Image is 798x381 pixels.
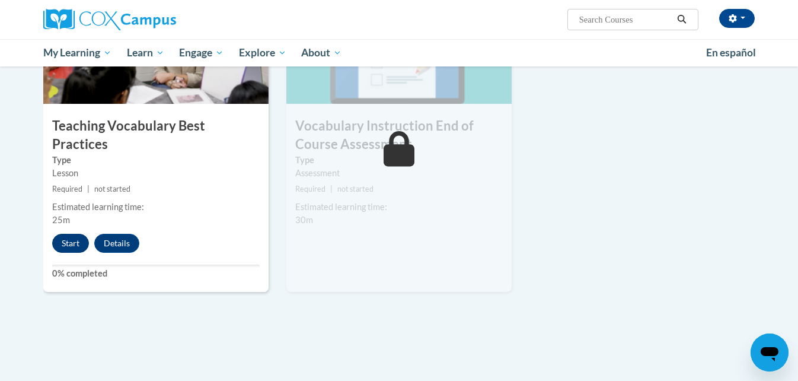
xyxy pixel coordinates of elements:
div: Lesson [52,167,260,180]
span: Explore [239,46,286,60]
img: Cox Campus [43,9,176,30]
span: Engage [179,46,224,60]
a: Learn [119,39,172,66]
span: Learn [127,46,164,60]
button: Details [94,234,139,253]
div: Assessment [295,167,503,180]
a: My Learning [36,39,119,66]
span: | [87,185,90,193]
a: Engage [171,39,231,66]
div: Estimated learning time: [295,201,503,214]
a: Explore [231,39,294,66]
label: Type [52,154,260,167]
h3: Vocabulary Instruction End of Course Assessment [286,117,512,154]
span: Required [295,185,325,193]
span: | [330,185,333,193]
h3: Teaching Vocabulary Best Practices [43,117,269,154]
span: 30m [295,215,313,225]
button: Start [52,234,89,253]
a: En español [698,40,764,65]
a: About [294,39,350,66]
button: Account Settings [719,9,755,28]
span: Required [52,185,82,193]
span: En español [706,46,756,59]
input: Search Courses [578,12,673,27]
a: Cox Campus [43,9,269,30]
span: 25m [52,215,70,225]
label: Type [295,154,503,167]
button: Search [673,12,691,27]
div: Estimated learning time: [52,201,260,214]
span: About [301,46,341,60]
span: not started [337,185,374,193]
label: 0% completed [52,267,260,280]
span: not started [94,185,130,193]
div: Main menu [25,39,773,66]
span: My Learning [43,46,111,60]
iframe: Button to launch messaging window [751,334,789,372]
